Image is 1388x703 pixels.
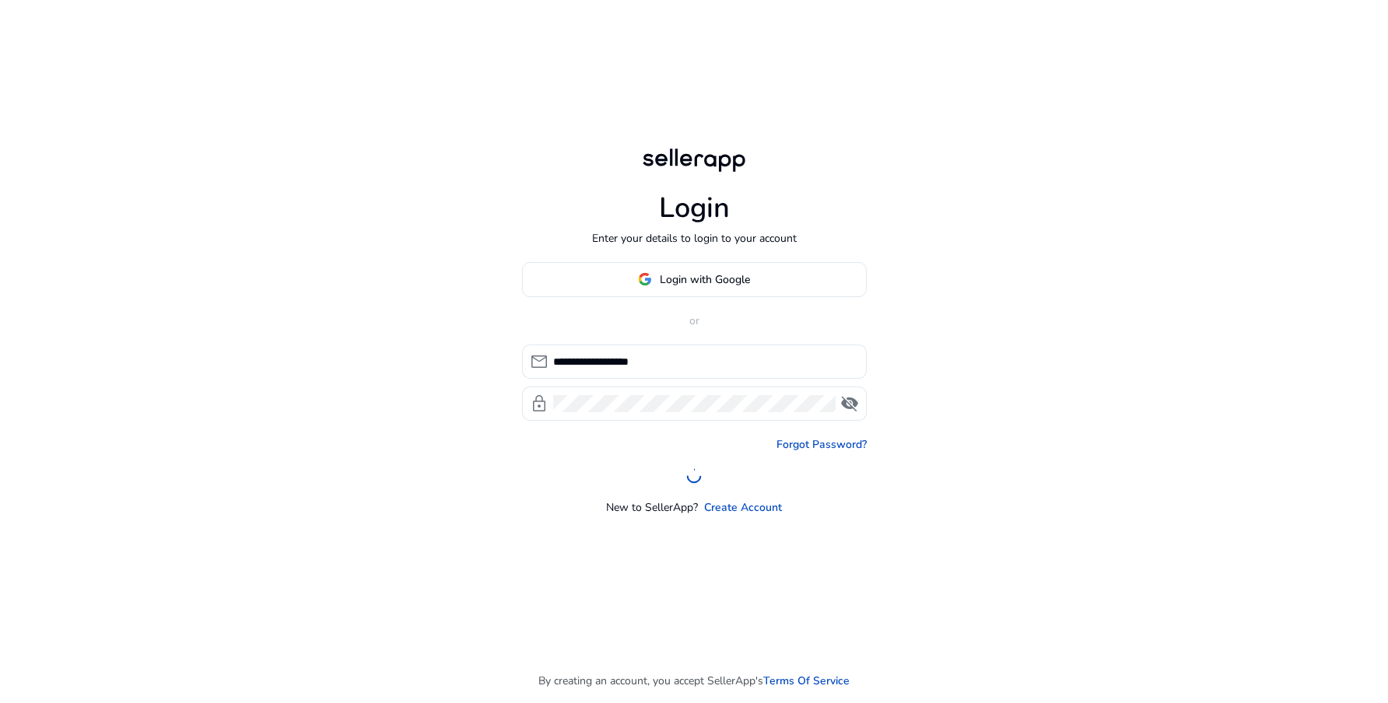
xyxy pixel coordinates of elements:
span: mail [530,352,549,371]
p: Enter your details to login to your account [592,230,797,247]
a: Create Account [704,499,782,516]
img: google-logo.svg [638,272,652,286]
a: Terms Of Service [763,673,850,689]
p: New to SellerApp? [606,499,698,516]
a: Forgot Password? [776,436,867,453]
span: visibility_off [840,394,859,413]
h1: Login [659,191,730,225]
span: lock [530,394,549,413]
span: Login with Google [660,271,750,288]
p: or [522,313,867,329]
button: Login with Google [522,262,867,297]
